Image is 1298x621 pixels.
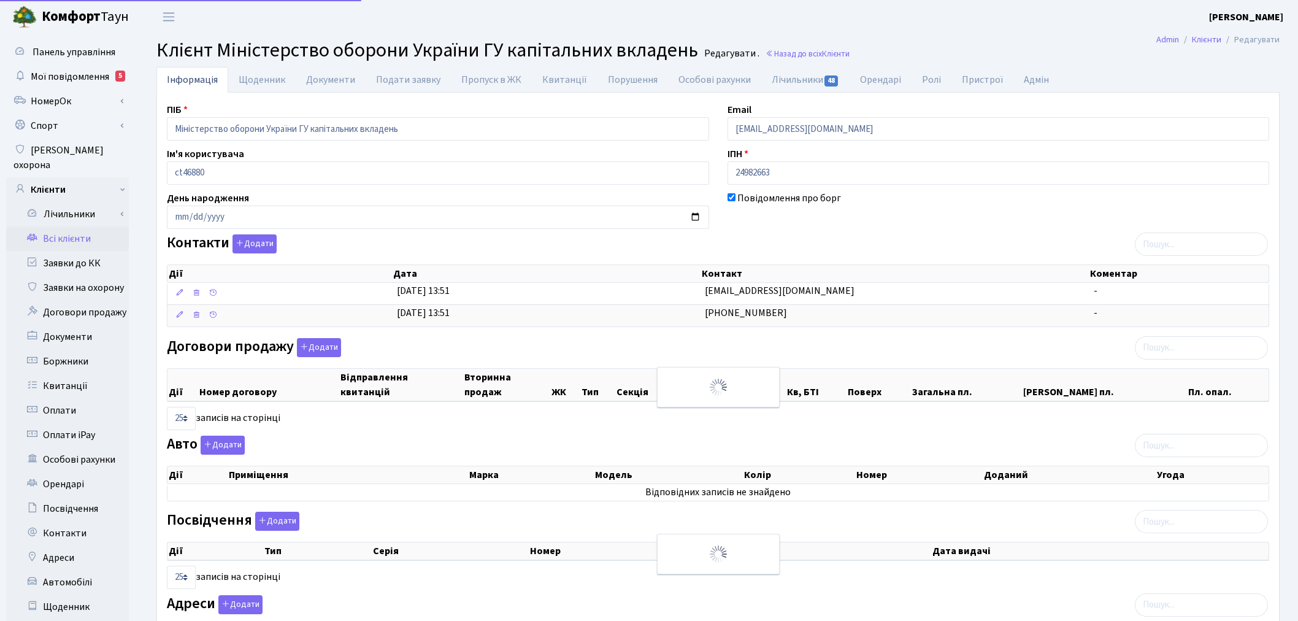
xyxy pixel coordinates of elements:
span: [EMAIL_ADDRESS][DOMAIN_NAME] [705,284,854,298]
input: Пошук... [1135,510,1268,533]
label: Контакти [167,234,277,253]
a: Орендарі [850,67,912,93]
label: записів на сторінці [167,566,280,589]
a: Спорт [6,114,129,138]
th: Відправлення квитанцій [339,369,463,401]
a: Клієнти [1192,33,1221,46]
th: Пл. опал. [1187,369,1269,401]
a: Admin [1156,33,1179,46]
span: [DATE] 13:51 [397,306,450,320]
a: Пропуск в ЖК [451,67,532,93]
a: Клієнти [6,177,129,202]
a: Документи [6,325,129,349]
label: Ім'я користувача [167,147,244,161]
a: Назад до всіхКлієнти [766,48,850,60]
li: Редагувати [1221,33,1280,47]
button: Адреси [218,595,263,614]
th: Дата [392,265,701,282]
th: Секція [615,369,676,401]
th: Коментар [1089,265,1269,282]
a: Орендарі [6,472,129,496]
a: Адреси [6,546,129,570]
span: Клієнт Міністерство оборони України ГУ капітальних вкладень [156,36,698,64]
a: Заявки до КК [6,251,129,276]
nav: breadcrumb [1138,27,1298,53]
span: [PHONE_NUMBER] [705,306,787,320]
img: Обробка... [709,377,728,397]
img: logo.png [12,5,37,29]
span: Таун [42,7,129,28]
span: Панель управління [33,45,115,59]
a: Боржники [6,349,129,374]
a: Заявки на охорону [6,276,129,300]
th: Серія [372,542,529,560]
th: Контакт [701,265,1089,282]
th: Тип [263,542,372,560]
th: Дії [167,542,263,560]
a: Лічильники [761,67,850,93]
input: Пошук... [1135,434,1268,457]
label: Повідомлення про борг [737,191,841,206]
small: Редагувати . [702,48,759,60]
a: Оплати iPay [6,423,129,447]
button: Авто [201,436,245,455]
a: Документи [296,67,366,93]
th: [PERSON_NAME] пл. [1022,369,1187,401]
label: ІПН [728,147,748,161]
span: - [1094,306,1097,320]
a: Щоденник [6,595,129,619]
b: [PERSON_NAME] [1209,10,1283,24]
a: Пристрої [951,67,1013,93]
th: Доданий [983,466,1156,484]
input: Пошук... [1135,593,1268,617]
th: Номер [529,542,713,560]
button: Контакти [232,234,277,253]
label: Email [728,102,751,117]
span: Мої повідомлення [31,70,109,83]
label: День народження [167,191,249,206]
a: Оплати [6,398,129,423]
th: Модель [594,466,743,484]
a: Квитанції [532,67,597,93]
label: ПІБ [167,102,188,117]
a: НомерОк [6,89,129,114]
span: [DATE] 13:51 [397,284,450,298]
a: Додати [215,593,263,614]
span: Клієнти [822,48,850,60]
th: Тип [580,369,615,401]
a: Лічильники [14,202,129,226]
a: Контакти [6,521,129,546]
a: Посвідчення [6,496,129,521]
label: Адреси [167,595,263,614]
button: Переключити навігацію [153,7,184,27]
th: Дата видачі [931,542,1269,560]
a: Ролі [912,67,951,93]
a: Автомобілі [6,570,129,595]
th: Вторинна продаж [463,369,550,401]
th: Угода [1156,466,1269,484]
a: Договори продажу [6,300,129,325]
a: Квитанції [6,374,129,398]
a: Порушення [597,67,668,93]
th: Видано [713,542,931,560]
th: Дії [167,265,392,282]
input: Пошук... [1135,336,1268,360]
label: Договори продажу [167,338,341,357]
span: - [1094,284,1097,298]
select: записів на сторінці [167,566,196,589]
div: 5 [115,71,125,82]
a: Додати [198,434,245,455]
input: Пошук... [1135,233,1268,256]
a: Адмін [1013,67,1059,93]
th: Дії [167,466,228,484]
a: Додати [252,510,299,531]
th: Дії [167,369,198,401]
a: Особові рахунки [6,447,129,472]
button: Договори продажу [297,338,341,357]
label: Авто [167,436,245,455]
th: Марка [468,466,594,484]
th: Поверх [847,369,911,401]
span: 48 [824,75,838,87]
a: Особові рахунки [668,67,761,93]
a: Додати [294,336,341,357]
